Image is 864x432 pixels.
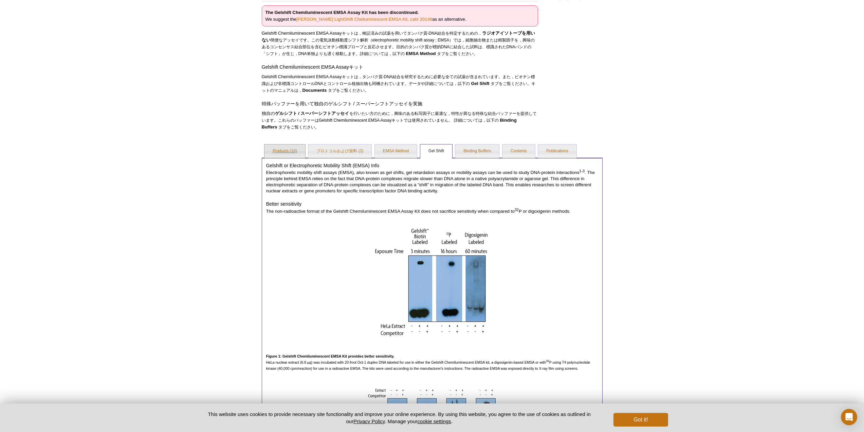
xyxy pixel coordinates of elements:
[372,38,449,42] span: electrophoretic mobility shift assay ; EMSA
[262,31,535,56] span: Gelshift Chemiluminescent EMSA Assay
[262,118,517,129] strong: Binding Buffers
[266,208,598,214] p: The non-radioactive format of the Gelshift Chemiluminescent EMSA Assay Kit does not sacrifice sen...
[262,111,537,129] span: 独自の
[319,118,392,123] span: Gelshift Chemiluminescent EMSA Assay
[266,162,598,169] h4: Gelshift or Electrophoretic Mobility Shift (EMSA) Info
[315,81,323,86] span: DNA
[278,125,319,129] span: タブをご覧ください。
[262,5,538,27] p: We suggest the as an alternative.
[265,10,419,15] strong: The Gelshift Chemiluminescent EMSA Assay Kit has been discontinued.
[266,353,598,359] h5: Figure 1: Gelshift Chemiluminescent EMSA Kit provides better sensitivity.
[328,88,369,93] span: タブをご覧ください。
[298,51,307,56] span: DNA
[384,74,392,79] span: DNA
[373,227,492,339] img: Gelshift chemiluminescent EMSA compared with radiolabeled and digoxigenin labeled assay kits
[342,31,482,36] span: キットは，検証済みの試薬を用いてタンパク質- 結合を特定するための，
[375,144,417,158] a: EMSA Method
[262,111,537,123] span: を行いたい方のために，興味のある転写因子に最適な，特性が異なる特殊な結合バッファーを提供しています。これらのバッファーは
[613,413,668,427] button: Got it!
[441,45,449,49] span: DNA
[266,201,598,207] h4: Better sensitivity
[196,411,603,425] p: This website uses cookies to provide necessary site functionality and improve your online experie...
[455,144,499,158] a: Binding Buffers
[579,169,585,173] sup: 1-3
[391,118,453,123] span: キットでは使用されていません。
[262,64,364,70] span: Gelshift Chemiluminescent EMSA Assayキット
[417,418,451,424] button: cookie settings
[420,144,452,158] a: Gel Shift
[296,17,432,22] a: [PERSON_NAME] LightShift Cheiluminescent EMSA Kit, cat# 20148
[262,38,535,56] span: 簡便なアッセイです。この電気泳動移動度シフト解析（ ）では，細胞抽出物または精製因子を，興味のあるコンセンサス結合部位を含むビオチン標識プローブと反応させます。目的のタンパク質が標的 に結合した...
[437,51,478,56] span: タブをご覧ください。
[507,45,515,49] span: DNA
[538,144,576,158] a: Publications
[841,409,857,425] div: Open Intercom Messenger
[515,207,519,211] sup: 32
[262,74,536,93] span: Gelshift Chemiluminescent EMSA Assay
[454,118,499,123] span: 詳細については，以下の
[308,144,371,158] a: プロトコルおよび資料 (2)
[266,360,590,370] span: HeLa nuclear extract (6.8 µg) was incubated with 20 fmol Oct-1 duplex DNA labeled for use in eith...
[502,144,535,158] a: Contents
[262,101,423,106] span: 特殊バッファーを用いて独自のゲルシフト / スーパーシフトアッセイを実施
[275,111,349,116] strong: ゲルシフト / スーパーシフトアッセイ
[264,144,305,158] a: Products (10)
[546,360,549,363] sup: 32
[266,170,598,194] p: Electrophoretic mobility shift assays (EMSA), also known as gel shifts, gel retardation assays or...
[262,74,535,86] span: キットは，タンパク質‐ 結合を研究するために必要な全ての試薬が含まれています。また，ビオチン標識および非標識コントロール とコントロール核抽出物も同梱されています。データや詳細については，以下の
[302,88,327,93] strong: Documents
[353,418,385,424] a: Privacy Policy
[429,31,437,36] span: DNA
[406,51,436,56] strong: EMSA Method
[471,81,490,86] strong: Gel Shift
